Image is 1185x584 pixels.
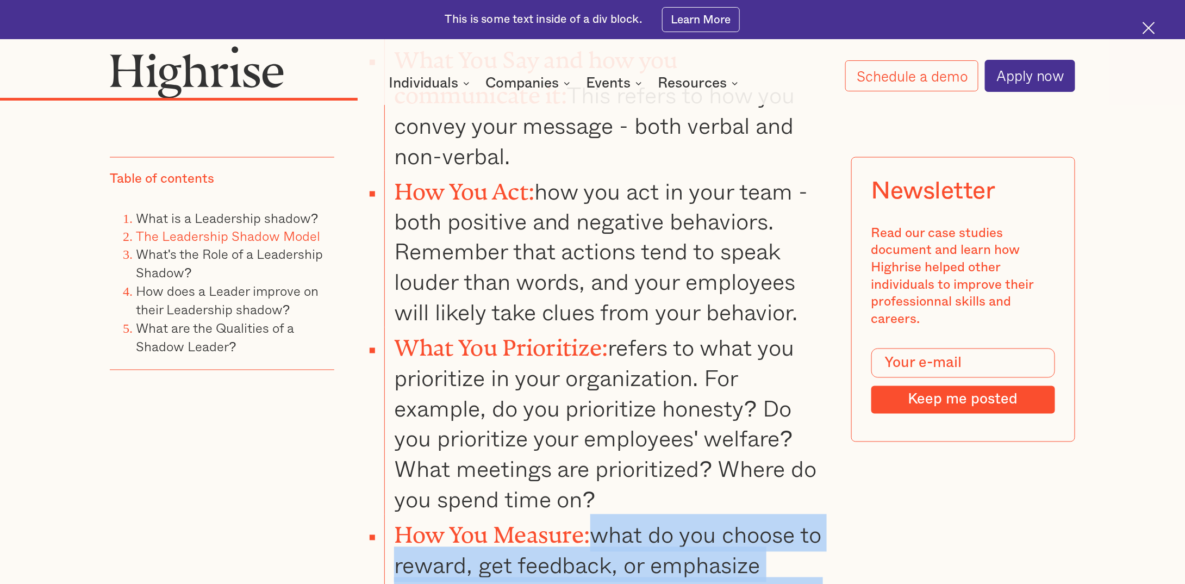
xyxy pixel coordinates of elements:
[136,281,319,320] a: How does a Leader improve on their Leadership shadow?
[136,207,318,227] a: What is a Leadership shadow?
[871,225,1056,328] div: Read our case studies document and learn how Highrise helped other individuals to improve their p...
[394,178,535,193] strong: How You Act:
[486,77,559,90] div: Companies
[389,77,459,90] div: Individuals
[845,60,978,92] a: Schedule a demo
[587,77,645,90] div: Events
[136,318,294,356] a: What are the Qualities of a Shadow Leader?
[985,60,1075,91] a: Apply now
[136,244,323,283] a: What's the Role of a Leadership Shadow?
[110,46,284,98] img: Highrise logo
[662,7,740,32] a: Learn More
[445,12,643,28] div: This is some text inside of a div block.
[658,77,741,90] div: Resources
[136,226,320,246] a: The Leadership Shadow Model
[871,349,1056,378] input: Your e-mail
[384,171,827,327] li: how you act in your team -both positive and negative behaviors. Remember that actions tend to spe...
[389,77,473,90] div: Individuals
[394,522,590,537] strong: How You Measure:
[658,77,727,90] div: Resources
[871,386,1056,413] input: Keep me posted
[384,39,827,170] li: This refers to how you convey your message - both verbal and non-verbal.
[587,77,631,90] div: Events
[110,170,214,188] div: Table of contents
[394,335,608,350] strong: What You Prioritize:
[871,349,1056,413] form: Modal Form
[871,177,996,205] div: Newsletter
[1143,22,1155,34] img: Cross icon
[384,327,827,514] li: refers to what you prioritize in your organization. For example, do you prioritize honesty? Do yo...
[486,77,573,90] div: Companies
